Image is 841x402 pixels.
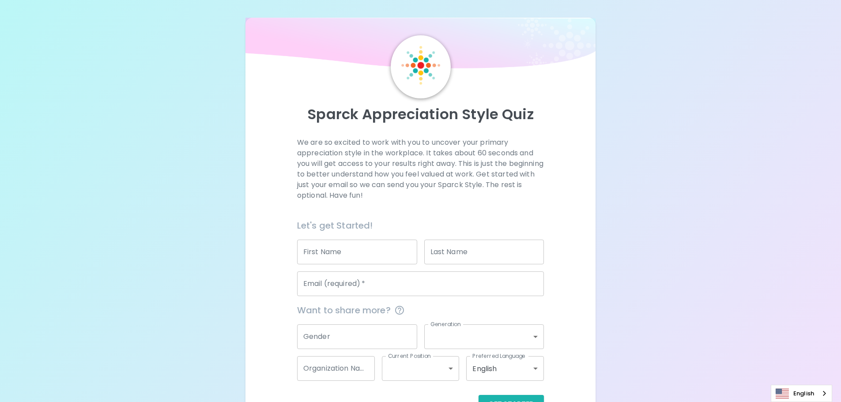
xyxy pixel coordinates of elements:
[297,303,544,317] span: Want to share more?
[297,218,544,233] h6: Let's get Started!
[401,46,440,85] img: Sparck Logo
[297,137,544,201] p: We are so excited to work with you to uncover your primary appreciation style in the workplace. I...
[430,320,461,328] label: Generation
[388,352,431,360] label: Current Position
[466,356,544,381] div: English
[771,385,832,402] aside: Language selected: English
[472,352,525,360] label: Preferred Language
[394,305,405,316] svg: This information is completely confidential and only used for aggregated appreciation studies at ...
[771,385,832,402] div: Language
[245,18,596,73] img: wave
[256,105,585,123] p: Sparck Appreciation Style Quiz
[771,385,832,402] a: English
